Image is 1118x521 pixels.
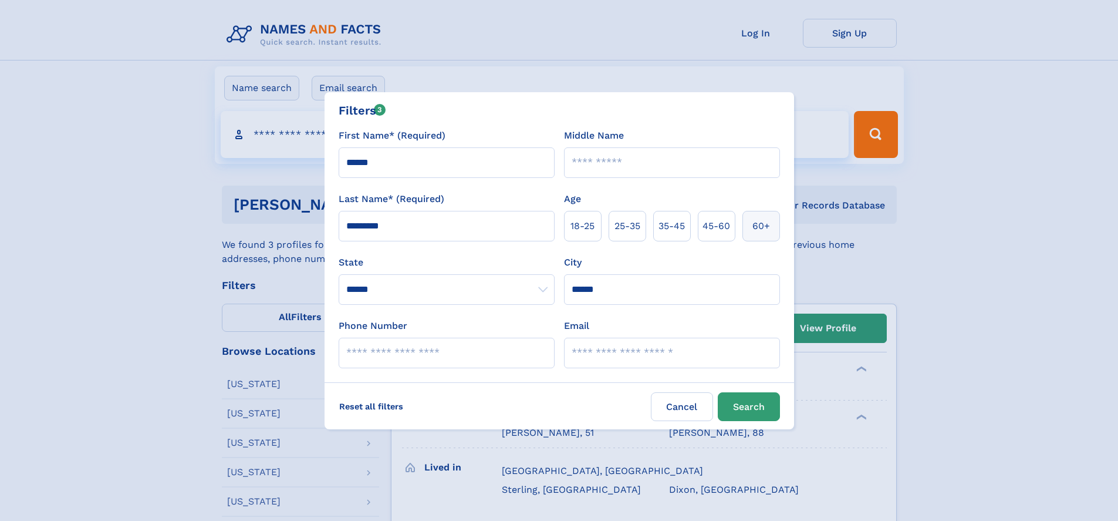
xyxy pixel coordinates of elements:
[332,392,411,421] label: Reset all filters
[651,392,713,421] label: Cancel
[564,192,581,206] label: Age
[702,219,730,233] span: 45‑60
[339,256,555,270] label: State
[718,392,780,421] button: Search
[570,219,595,233] span: 18‑25
[564,256,582,270] label: City
[564,319,589,333] label: Email
[339,319,407,333] label: Phone Number
[752,219,770,233] span: 60+
[614,219,640,233] span: 25‑35
[658,219,685,233] span: 35‑45
[339,129,445,143] label: First Name* (Required)
[339,192,444,206] label: Last Name* (Required)
[564,129,624,143] label: Middle Name
[339,102,386,119] div: Filters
